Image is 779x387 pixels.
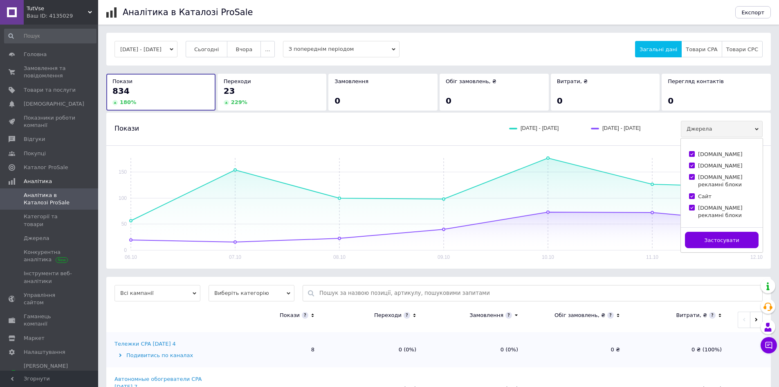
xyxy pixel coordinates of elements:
text: 09.10 [438,254,450,260]
span: З попереднім періодом [283,41,400,57]
span: Товари та послуги [24,86,76,94]
div: [DOMAIN_NAME] рекламні блоки [698,204,754,219]
span: Експорт [742,9,765,16]
button: [DATE] - [DATE] [114,41,177,57]
span: 0 [334,96,340,106]
div: [DOMAIN_NAME] рекламні блоки [698,174,754,188]
span: Конкурентна аналітика [24,249,76,263]
td: 0 (0%) [323,332,424,367]
td: 8 [221,332,323,367]
span: Покази [114,124,139,133]
span: 229 % [231,99,247,105]
span: Гаманець компанії [24,313,76,328]
text: 100 [119,195,127,201]
span: Товари CPC [726,46,758,52]
button: Загальні дані [635,41,682,57]
div: Обіг замовлень, ₴ [555,312,605,319]
button: Застосувати [685,232,759,248]
span: Перегляд контактів [668,78,724,84]
text: 150 [119,169,127,175]
input: Пошук [4,29,97,43]
span: Замовлення [334,78,368,84]
div: [DOMAIN_NAME] [698,151,743,158]
button: Сьогодні [186,41,228,57]
span: Головна [24,51,47,58]
div: Покази [280,312,300,319]
span: Аналітика [24,178,52,185]
span: Всі кампанії [114,285,200,301]
span: ... [265,46,270,52]
text: 11.10 [646,254,658,260]
button: Товари CPA [681,41,722,57]
button: Чат з покупцем [761,337,777,353]
span: Переходи [224,78,251,84]
span: Управління сайтом [24,292,76,306]
span: Витрати, ₴ [557,78,588,84]
span: 0 [446,96,451,106]
div: [DOMAIN_NAME] [698,162,743,170]
span: Виберіть категорію [209,285,294,301]
span: Інструменти веб-аналітики [24,270,76,285]
span: Покази [112,78,132,84]
span: Каталог ProSale [24,164,68,171]
span: [PERSON_NAME] та рахунки [24,362,76,385]
span: Вчора [236,46,252,52]
span: 834 [112,86,130,96]
text: 0 [124,247,127,253]
span: Обіг замовлень, ₴ [446,78,496,84]
span: [DEMOGRAPHIC_DATA] [24,100,84,108]
span: Замовлення та повідомлення [24,65,76,79]
div: Сайт [698,193,712,200]
span: 180 % [120,99,136,105]
td: 0 ₴ (100%) [628,332,730,367]
div: Замовлення [469,312,503,319]
div: Подивитись по каналах [114,352,219,359]
span: Джерела [24,235,49,242]
span: TutVse [27,5,88,12]
span: Відгуки [24,136,45,143]
text: 08.10 [333,254,346,260]
td: 0 ₴ [526,332,628,367]
span: Налаштування [24,349,65,356]
span: Загальні дані [640,46,677,52]
span: Застосувати [704,237,739,243]
div: Переходи [374,312,402,319]
button: Вчора [227,41,261,57]
span: Категорії та товари [24,213,76,228]
div: Ваш ID: 4135029 [27,12,98,20]
div: Витрати, ₴ [676,312,707,319]
span: 23 [224,86,235,96]
span: Джерела [681,121,763,137]
span: 0 [668,96,673,106]
text: 06.10 [125,254,137,260]
td: 0 (0%) [424,332,526,367]
input: Пошук за назвою позиції, артикулу, пошуковими запитами [319,285,758,301]
h1: Аналітика в Каталозі ProSale [123,7,253,17]
text: 12.10 [750,254,763,260]
span: Товари CPA [686,46,717,52]
text: 50 [121,221,127,227]
span: Показники роботи компанії [24,114,76,129]
text: 07.10 [229,254,241,260]
span: Покупці [24,150,46,157]
div: Тележки CPA [DATE] 4 [114,340,176,348]
span: 0 [557,96,563,106]
span: Маркет [24,335,45,342]
button: ... [260,41,274,57]
button: Товари CPC [722,41,763,57]
text: 10.10 [542,254,554,260]
button: Експорт [735,6,771,18]
span: Сьогодні [194,46,219,52]
span: Аналітика в Каталозі ProSale [24,192,76,206]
